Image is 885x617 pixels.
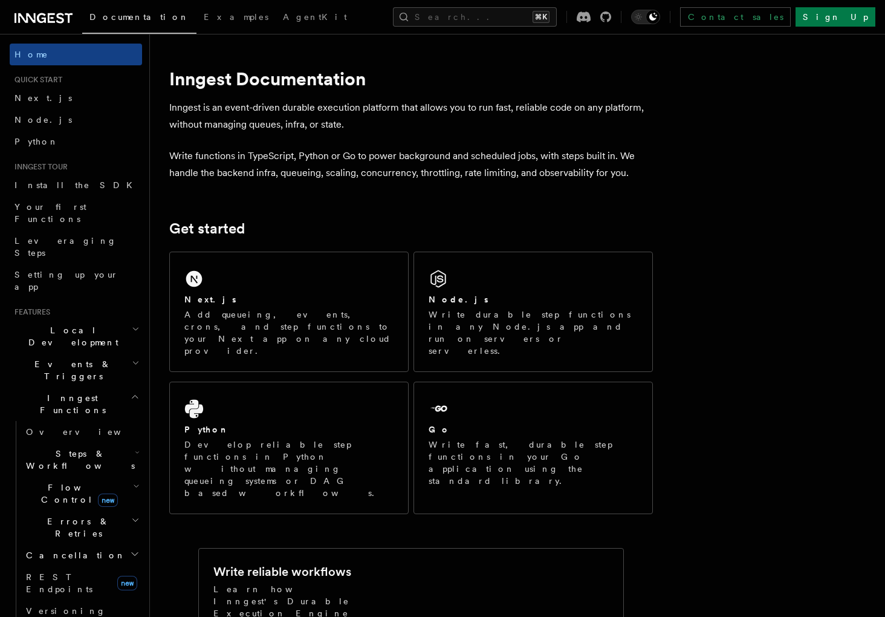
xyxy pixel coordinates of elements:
[82,4,196,34] a: Documentation
[21,549,126,561] span: Cancellation
[15,48,48,60] span: Home
[10,75,62,85] span: Quick start
[89,12,189,22] span: Documentation
[26,572,92,594] span: REST Endpoints
[21,477,142,511] button: Flow Controlnew
[21,448,135,472] span: Steps & Workflows
[21,511,142,544] button: Errors & Retries
[21,566,142,600] a: REST Endpointsnew
[98,494,118,507] span: new
[429,308,638,357] p: Write durable step functions in any Node.js app and run on servers or serverless.
[213,563,351,580] h2: Write reliable workflows
[21,482,133,506] span: Flow Control
[429,423,450,436] h2: Go
[276,4,354,33] a: AgentKit
[184,293,236,305] h2: Next.js
[10,387,142,421] button: Inngest Functions
[26,606,106,616] span: Versioning
[169,148,653,181] p: Write functions in TypeScript, Python or Go to power background and scheduled jobs, with steps bu...
[10,131,142,152] a: Python
[196,4,276,33] a: Examples
[15,93,72,103] span: Next.js
[169,68,653,90] h1: Inngest Documentation
[10,307,50,317] span: Features
[10,174,142,196] a: Install the SDK
[533,11,549,23] kbd: ⌘K
[10,109,142,131] a: Node.js
[429,293,488,305] h2: Node.js
[15,180,140,190] span: Install the SDK
[10,358,132,382] span: Events & Triggers
[393,7,557,27] button: Search...⌘K
[169,99,653,133] p: Inngest is an event-driven durable execution platform that allows you to run fast, reliable code ...
[169,382,409,514] a: PythonDevelop reliable step functions in Python without managing queueing systems or DAG based wo...
[15,270,118,292] span: Setting up your app
[10,87,142,109] a: Next.js
[10,264,142,298] a: Setting up your app
[283,12,347,22] span: AgentKit
[10,392,131,416] span: Inngest Functions
[169,220,245,237] a: Get started
[10,319,142,353] button: Local Development
[413,252,653,372] a: Node.jsWrite durable step functions in any Node.js app and run on servers or serverless.
[429,439,638,487] p: Write fast, durable step functions in your Go application using the standard library.
[10,162,68,172] span: Inngest tour
[184,439,394,499] p: Develop reliable step functions in Python without managing queueing systems or DAG based workflows.
[15,202,86,224] span: Your first Functions
[10,230,142,264] a: Leveraging Steps
[204,12,268,22] span: Examples
[21,515,131,540] span: Errors & Retries
[184,423,229,436] h2: Python
[15,236,117,258] span: Leveraging Steps
[413,382,653,514] a: GoWrite fast, durable step functions in your Go application using the standard library.
[10,324,132,348] span: Local Development
[21,421,142,443] a: Overview
[117,576,137,590] span: new
[21,544,142,566] button: Cancellation
[169,252,409,372] a: Next.jsAdd queueing, events, crons, and step functions to your Next app on any cloud provider.
[680,7,791,27] a: Contact sales
[10,196,142,230] a: Your first Functions
[15,115,72,125] span: Node.js
[631,10,660,24] button: Toggle dark mode
[10,353,142,387] button: Events & Triggers
[15,137,59,146] span: Python
[10,44,142,65] a: Home
[21,443,142,477] button: Steps & Workflows
[26,427,151,437] span: Overview
[796,7,875,27] a: Sign Up
[184,308,394,357] p: Add queueing, events, crons, and step functions to your Next app on any cloud provider.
